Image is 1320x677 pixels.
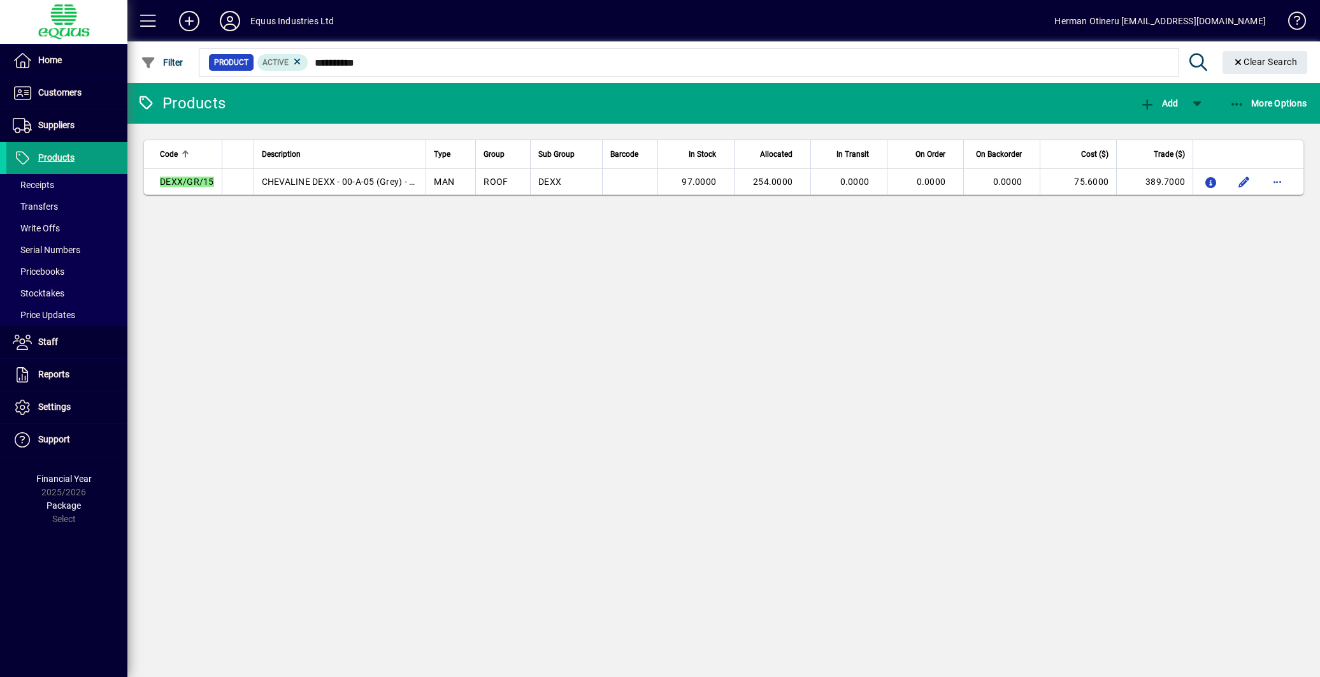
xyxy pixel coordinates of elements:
[6,174,127,196] a: Receipts
[262,177,452,187] span: CHEVALINE DEXX - 00-A-05 (Grey) - 15 LITRES
[13,201,58,212] span: Transfers
[13,180,54,190] span: Receipts
[1230,98,1307,108] span: More Options
[742,147,804,161] div: Allocated
[138,51,187,74] button: Filter
[13,288,64,298] span: Stocktakes
[666,147,728,161] div: In Stock
[1267,171,1288,192] button: More options
[434,147,468,161] div: Type
[1154,147,1185,161] span: Trade ($)
[1226,92,1310,115] button: More Options
[38,87,82,98] span: Customers
[141,57,183,68] span: Filter
[38,120,75,130] span: Suppliers
[484,147,505,161] span: Group
[1234,171,1254,192] button: Edit
[38,402,71,412] span: Settings
[682,177,716,187] span: 97.0000
[538,177,561,187] span: DEXX
[610,147,638,161] span: Barcode
[169,10,210,33] button: Add
[6,45,127,76] a: Home
[6,304,127,326] a: Price Updates
[538,147,575,161] span: Sub Group
[836,147,869,161] span: In Transit
[819,147,880,161] div: In Transit
[262,147,301,161] span: Description
[38,337,58,347] span: Staff
[47,500,81,511] span: Package
[257,54,308,71] mat-chip: Activation Status: Active
[160,177,214,187] em: DEXX/GR/15
[38,434,70,444] span: Support
[6,217,127,239] a: Write Offs
[1081,147,1108,161] span: Cost ($)
[484,177,508,187] span: ROOF
[137,93,226,113] div: Products
[6,261,127,282] a: Pricebooks
[38,55,62,65] span: Home
[1223,51,1308,74] button: Clear
[38,369,69,379] span: Reports
[6,326,127,358] a: Staff
[1279,3,1304,44] a: Knowledge Base
[6,359,127,391] a: Reports
[1137,92,1181,115] button: Add
[753,177,793,187] span: 254.0000
[13,266,64,277] span: Pricebooks
[38,152,75,163] span: Products
[214,56,248,69] span: Product
[434,147,450,161] span: Type
[1116,169,1193,194] td: 389.7000
[1140,98,1178,108] span: Add
[760,147,793,161] span: Allocated
[689,147,716,161] span: In Stock
[262,147,419,161] div: Description
[160,147,214,161] div: Code
[917,177,946,187] span: 0.0000
[610,147,650,161] div: Barcode
[262,58,289,67] span: Active
[538,147,594,161] div: Sub Group
[13,223,60,233] span: Write Offs
[1054,11,1266,31] div: Herman Otineru [EMAIL_ADDRESS][DOMAIN_NAME]
[840,177,870,187] span: 0.0000
[6,391,127,423] a: Settings
[36,474,92,484] span: Financial Year
[6,196,127,217] a: Transfers
[6,282,127,304] a: Stocktakes
[210,10,250,33] button: Profile
[434,177,454,187] span: MAN
[1233,57,1298,67] span: Clear Search
[6,424,127,456] a: Support
[13,310,75,320] span: Price Updates
[6,110,127,142] a: Suppliers
[915,147,945,161] span: On Order
[6,77,127,109] a: Customers
[160,147,178,161] span: Code
[1040,169,1116,194] td: 75.6000
[972,147,1033,161] div: On Backorder
[250,11,334,31] div: Equus Industries Ltd
[484,147,522,161] div: Group
[6,239,127,261] a: Serial Numbers
[895,147,957,161] div: On Order
[13,245,80,255] span: Serial Numbers
[976,147,1022,161] span: On Backorder
[993,177,1022,187] span: 0.0000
